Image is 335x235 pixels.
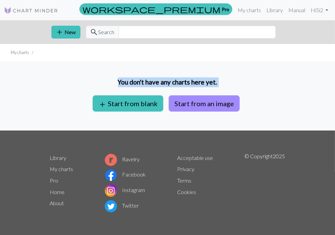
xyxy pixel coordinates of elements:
a: About [50,200,64,206]
button: Start from blank [93,95,163,112]
img: Twitter logo [105,200,117,212]
a: Instagram [105,187,145,193]
span: Search [98,28,115,36]
a: Ravelry [105,156,140,162]
img: Logo [4,6,58,15]
button: New [51,26,80,39]
span: add [56,27,64,37]
a: Pro [50,177,58,184]
a: Twitter [105,202,139,209]
a: Cookies [177,189,196,195]
img: Ravelry logo [105,154,117,166]
span: search [90,27,98,37]
a: Facebook [105,171,146,178]
p: © Copyright 2025 [245,152,285,214]
a: My charts [50,166,73,172]
a: Library [50,155,67,161]
a: Privacy [177,166,195,172]
a: My charts [235,3,264,17]
a: Hi5i2 [308,3,331,17]
button: Start from an image [169,95,240,112]
span: add [98,100,106,109]
img: Instagram logo [105,185,117,197]
a: Pro [79,3,232,15]
img: Facebook logo [105,169,117,181]
a: Manual [286,3,308,17]
a: Library [264,3,286,17]
a: Home [50,189,65,195]
a: Terms [177,177,192,184]
li: My charts [11,49,29,56]
a: Acceptable use [177,155,213,161]
span: workspace_premium [82,4,220,14]
a: Start from an image [166,99,242,106]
